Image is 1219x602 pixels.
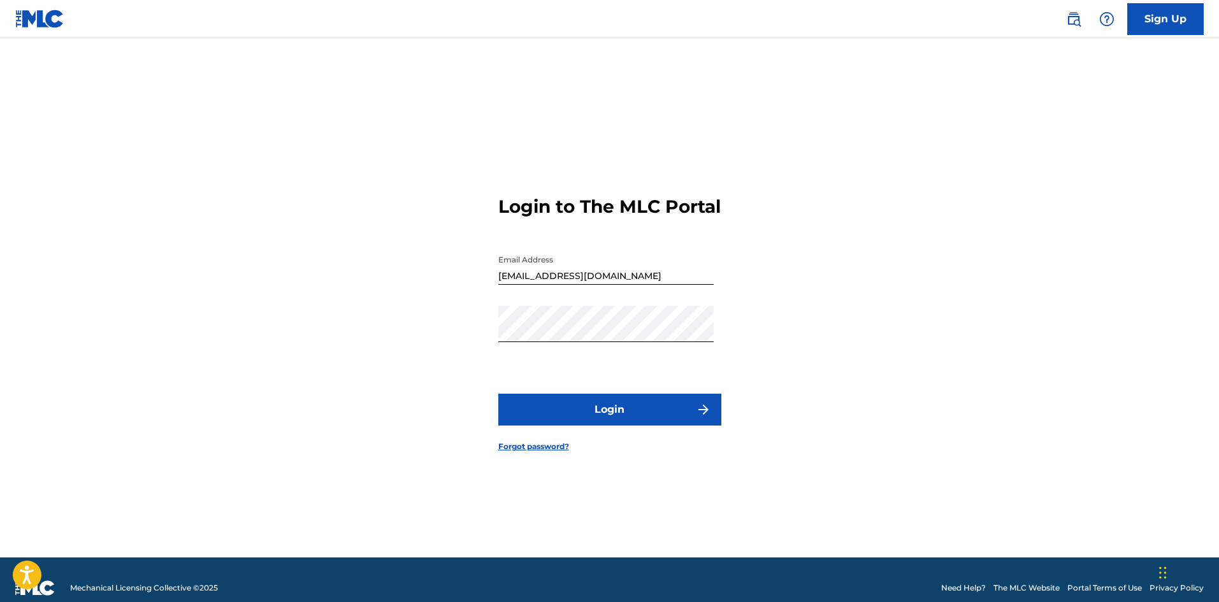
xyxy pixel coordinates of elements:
a: Sign Up [1127,3,1204,35]
div: Help [1094,6,1120,32]
h3: Login to The MLC Portal [498,196,721,218]
img: f7272a7cc735f4ea7f67.svg [696,402,711,417]
div: Sürükle [1159,554,1167,592]
button: Login [498,394,721,426]
a: Forgot password? [498,441,569,452]
span: Mechanical Licensing Collective © 2025 [70,582,218,594]
a: Need Help? [941,582,986,594]
a: Portal Terms of Use [1067,582,1142,594]
div: Sohbet Aracı [1155,541,1219,602]
img: help [1099,11,1114,27]
img: logo [15,580,55,596]
iframe: Chat Widget [1155,541,1219,602]
img: MLC Logo [15,10,64,28]
a: Privacy Policy [1150,582,1204,594]
img: search [1066,11,1081,27]
a: The MLC Website [993,582,1060,594]
a: Public Search [1061,6,1086,32]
